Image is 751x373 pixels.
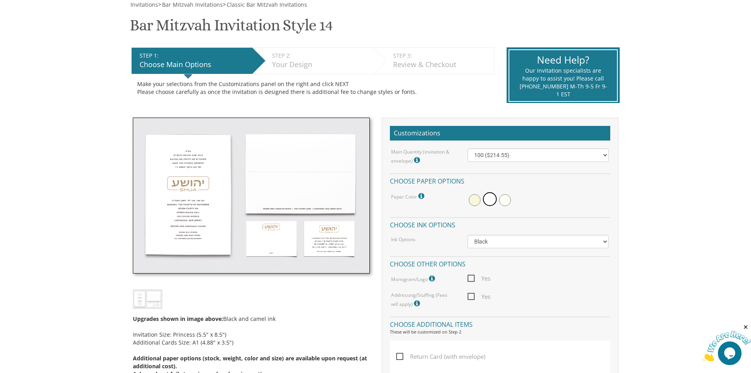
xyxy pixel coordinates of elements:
[468,274,490,283] span: Yes
[468,292,490,302] span: Yes
[272,60,369,70] div: Your Design
[391,274,437,284] label: Monogram/Logo
[390,126,610,141] h2: Customizations
[137,80,488,96] div: Make your selections from the Customizations panel on the right and click NEXT Please choose care...
[133,354,367,370] span: Additional paper options (stock, weight, color and size) are available upon request (at additiona...
[390,173,610,187] h4: Choose paper options
[519,67,607,98] div: Our invitation specialists are happy to assist you! Please call [PHONE_NUMBER] M-Th 9-5 Fr 9-1 EST
[130,1,158,8] span: Invitations
[223,1,307,8] span: >
[393,60,490,70] div: Review & Checkout
[133,315,223,322] span: Upgrades shown in image above:
[391,236,416,243] label: Ink Options
[390,256,610,270] h4: Choose other options
[702,324,751,361] iframe: chat widget
[161,1,223,8] a: Bar Mitzvah Invitations
[272,52,369,60] div: STEP 2:
[140,60,248,70] div: Choose Main Options
[390,329,610,335] div: These will be customized on Step 2
[133,289,162,309] img: bminv-thumb-14.jpg
[133,118,370,274] img: bminv-thumb-14.jpg
[226,1,307,8] a: Classic Bar Mitzvah Invitations
[519,53,607,67] div: Need Help?
[396,352,485,362] span: Return Card (with envelope)
[130,17,333,40] h1: Bar Mitzvah Invitation Style 14
[391,191,426,201] label: Paper Color
[391,148,456,165] label: Main Quantity (invitation & envelope)
[227,1,307,8] span: Classic Bar Mitzvah Invitations
[158,1,223,8] span: >
[393,52,490,60] div: STEP 3:
[390,317,610,330] h4: Choose additional items
[391,292,456,309] label: Addressing/Stuffing (Fees will apply)
[162,1,223,8] span: Bar Mitzvah Invitations
[390,217,610,231] h4: Choose ink options
[140,52,248,60] div: STEP 1:
[130,1,158,8] a: Invitations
